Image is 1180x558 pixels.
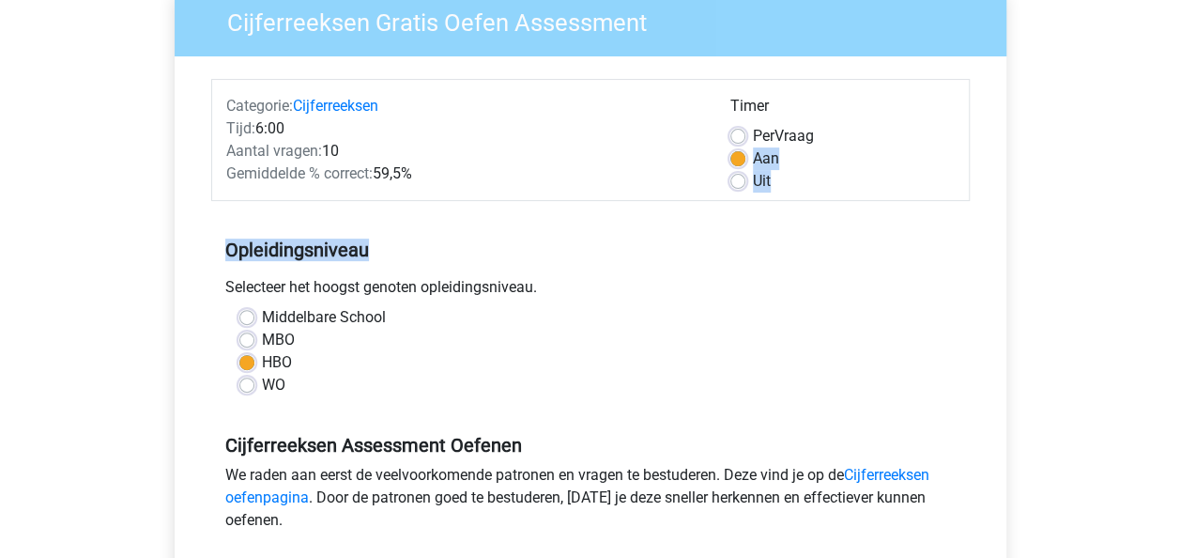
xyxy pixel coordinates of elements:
div: Selecteer het hoogst genoten opleidingsniveau. [211,276,970,306]
h5: Cijferreeksen Assessment Oefenen [225,434,956,457]
label: Uit [753,170,771,193]
div: 6:00 [212,117,716,140]
span: Aantal vragen: [226,142,322,160]
div: 59,5% [212,163,716,185]
div: Timer [730,95,955,125]
label: WO [262,374,285,396]
h3: Cijferreeksen Gratis Oefen Assessment [205,1,992,38]
span: Per [753,127,774,145]
a: Cijferreeksen [293,97,378,115]
span: Gemiddelde % correct: [226,164,373,182]
h5: Opleidingsniveau [225,231,956,269]
label: MBO [262,329,295,351]
label: Middelbare School [262,306,386,329]
label: Vraag [753,125,814,147]
span: Tijd: [226,119,255,137]
label: HBO [262,351,292,374]
div: We raden aan eerst de veelvoorkomende patronen en vragen te bestuderen. Deze vind je op de . Door... [211,464,970,539]
div: 10 [212,140,716,163]
span: Categorie: [226,97,293,115]
label: Aan [753,147,779,170]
